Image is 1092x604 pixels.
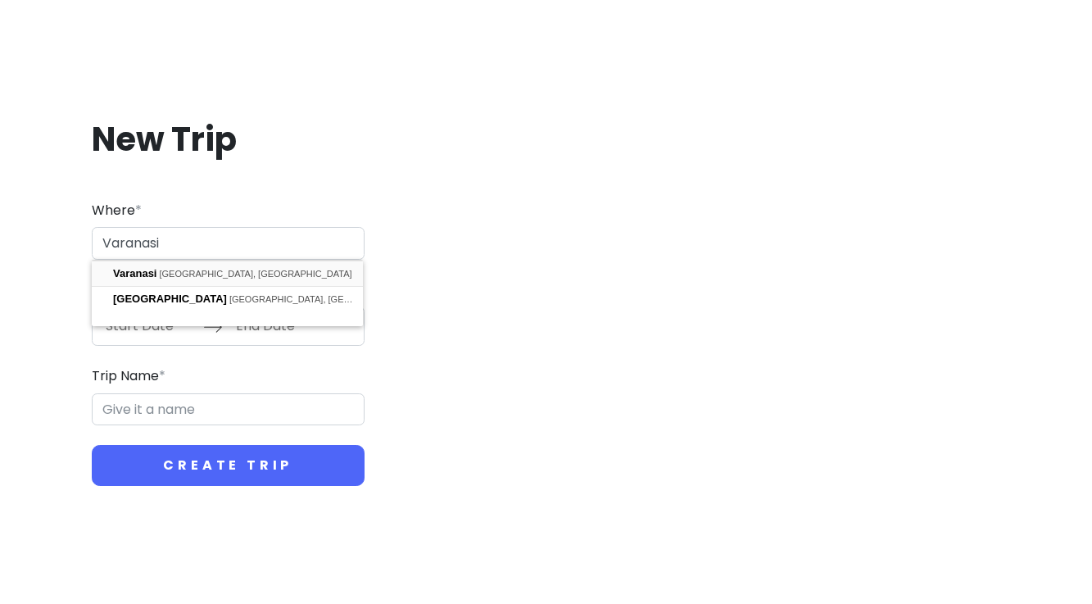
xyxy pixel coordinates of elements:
label: Trip Name [92,366,165,387]
h1: New Trip [92,118,365,161]
input: End Date [227,307,333,345]
label: Where [92,200,142,221]
span: [GEOGRAPHIC_DATA], [GEOGRAPHIC_DATA] [229,294,422,304]
button: Create Trip [92,445,365,486]
input: City (e.g., New York) [92,227,365,260]
input: Give it a name [92,393,365,426]
span: Varanasi [113,267,157,279]
span: [GEOGRAPHIC_DATA] [113,293,227,305]
span: [GEOGRAPHIC_DATA], [GEOGRAPHIC_DATA] [160,269,352,279]
input: Start Date [97,307,203,345]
